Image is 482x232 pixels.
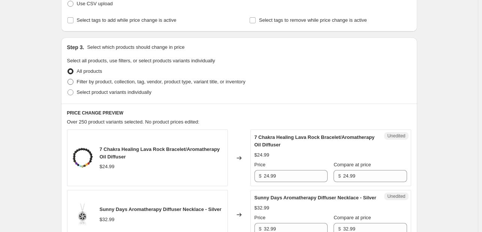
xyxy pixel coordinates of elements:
span: Compare at price [334,215,371,220]
span: Unedited [387,193,405,199]
h2: Step 3. [67,44,84,51]
span: Filter by product, collection, tag, vendor, product type, variant title, or inventory [77,79,245,84]
span: $32.99 [254,205,269,211]
span: $ [259,226,262,232]
span: $ [338,226,341,232]
h6: PRICE CHANGE PREVIEW [67,110,411,116]
p: Select which products should change in price [87,44,184,51]
span: $32.99 [100,217,115,222]
span: All products [77,68,102,74]
img: 7_chakra_80x.png [71,147,94,169]
span: $ [259,173,262,179]
span: Select tags to add while price change is active [77,17,177,23]
span: $24.99 [100,164,115,169]
span: Use CSV upload [77,1,113,6]
span: Unedited [387,133,405,139]
span: Price [254,215,266,220]
span: Price [254,162,266,167]
span: $24.99 [254,152,269,158]
span: Sunny Days Aromatherapy Diffuser Necklace - Silver [254,195,376,200]
span: Select tags to remove while price change is active [259,17,367,23]
img: Aroma-Jewels-17-Aug-2018_0002_80x.jpg [71,203,94,226]
span: Compare at price [334,162,371,167]
span: Select all products, use filters, or select products variants individually [67,58,215,63]
span: $ [338,173,341,179]
span: Over 250 product variants selected. No product prices edited: [67,119,199,125]
span: Sunny Days Aromatherapy Diffuser Necklace - Silver [100,206,222,212]
span: Select product variants individually [77,89,151,95]
span: 7 Chakra Healing Lava Rock Bracelet/Aromatherapy Oil Diffuser [100,146,220,160]
span: 7 Chakra Healing Lava Rock Bracelet/Aromatherapy Oil Diffuser [254,134,375,148]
